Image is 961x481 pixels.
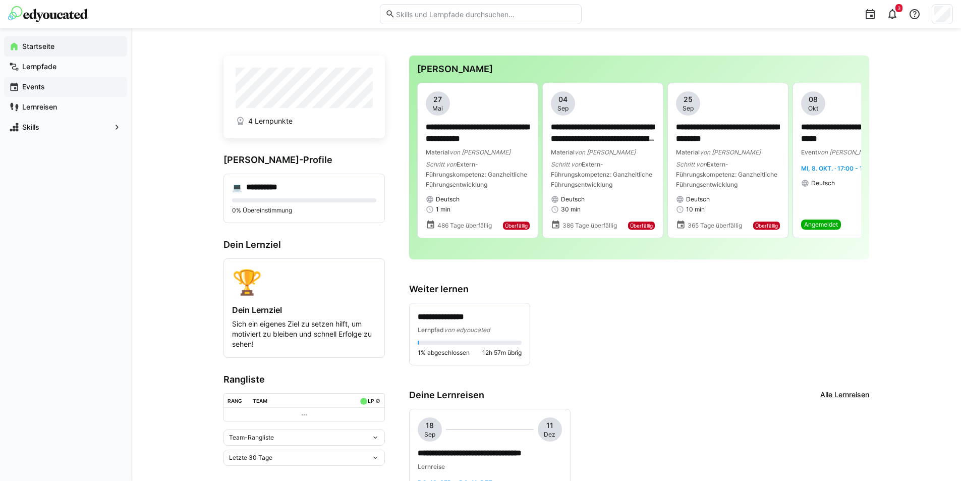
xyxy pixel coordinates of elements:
span: 386 Tage überfällig [562,222,617,230]
span: 30 min [561,205,581,213]
span: Überfällig [630,223,653,229]
span: Extern- Führungskompetenz: Ganzheitliche Führungsentwicklung [426,161,527,188]
span: 4 Lernpunkte [248,116,293,126]
span: Schritt von [551,161,582,168]
span: Schritt von [676,161,707,168]
span: Material [551,148,575,156]
span: 1 min [436,205,450,213]
span: Mi, 8. Okt. · 17:00 - 19:00 [801,165,876,172]
a: ø [376,396,380,404]
span: Extern- Führungskompetenz: Ganzheitliche Führungsentwicklung [551,161,652,188]
span: Letzte 30 Tage [229,454,272,462]
span: Deutsch [436,195,460,203]
div: Team [253,398,267,404]
span: Okt [808,104,818,113]
span: Lernpfad [418,326,444,334]
span: 365 Tage überfällig [688,222,742,230]
span: 04 [558,94,568,104]
h3: [PERSON_NAME]-Profile [223,154,385,166]
span: 3 [897,5,900,11]
div: 🏆 [232,267,376,297]
span: von [PERSON_NAME] [575,148,636,156]
h3: Rangliste [223,374,385,385]
span: Extern- Führungskompetenz: Ganzheitliche Führungsentwicklung [676,161,777,188]
div: LP [368,398,374,404]
span: Deutsch [561,195,585,203]
span: Sep [683,104,694,113]
p: 0% Übereinstimmung [232,206,376,215]
a: Alle Lernreisen [820,390,869,401]
span: Mai [432,104,443,113]
h4: Dein Lernziel [232,305,376,315]
span: Sep [424,431,435,439]
span: 1% abgeschlossen [418,349,470,357]
span: 18 [426,420,434,431]
span: 27 [433,94,442,104]
span: 25 [684,94,693,104]
span: von edyoucated [444,326,490,334]
h3: Deine Lernreisen [409,390,484,401]
span: Deutsch [811,179,835,187]
div: Rang [228,398,242,404]
span: Überfällig [505,223,528,229]
span: von [PERSON_NAME] [817,148,878,156]
span: Event [801,148,817,156]
span: Team-Rangliste [229,434,274,442]
span: 08 [809,94,818,104]
span: Lernreise [418,463,445,470]
span: Material [426,148,449,156]
h3: Weiter lernen [409,284,869,295]
span: Deutsch [686,195,710,203]
span: 10 min [686,205,705,213]
span: 11 [546,420,553,431]
span: Material [676,148,700,156]
h3: Dein Lernziel [223,239,385,250]
span: Angemeldet [804,221,838,229]
p: Sich ein eigenes Ziel zu setzen hilft, um motiviert zu bleiben und schnell Erfolge zu sehen! [232,319,376,349]
span: Überfällig [755,223,778,229]
span: Sep [557,104,569,113]
h3: [PERSON_NAME] [417,64,861,75]
div: 💻️ [232,182,242,192]
span: Dez [544,431,555,439]
span: 12h 57m übrig [482,349,522,357]
span: 486 Tage überfällig [437,222,492,230]
span: Schritt von [426,161,457,168]
span: von [PERSON_NAME] [700,148,761,156]
input: Skills und Lernpfade durchsuchen… [395,10,576,19]
span: von [PERSON_NAME] [449,148,511,156]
